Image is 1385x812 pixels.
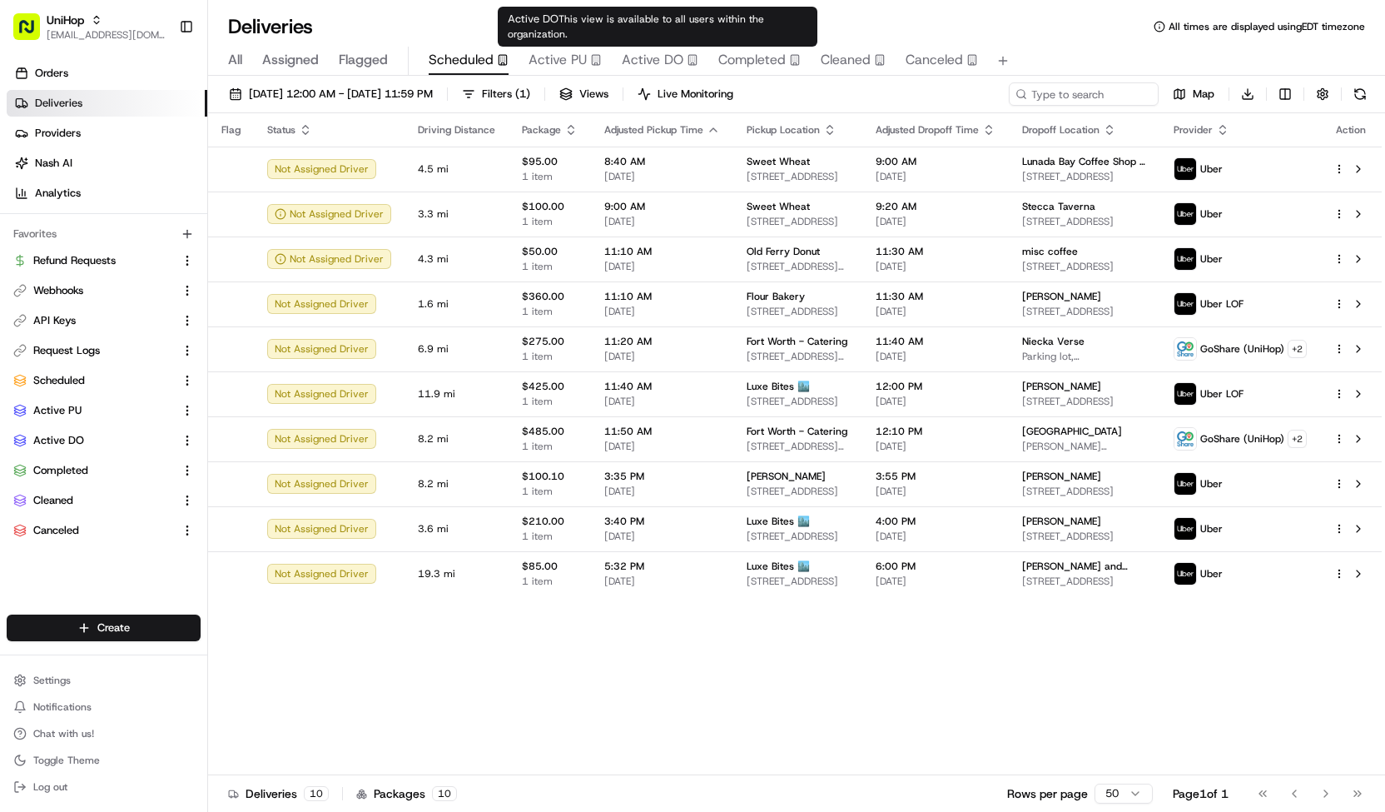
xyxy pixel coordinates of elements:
span: [GEOGRAPHIC_DATA] [1022,425,1122,438]
span: Canceled [33,523,79,538]
span: [DATE] [604,170,720,183]
span: [DATE] 12:00 AM - [DATE] 11:59 PM [249,87,433,102]
span: [DATE] [876,170,995,183]
span: Scheduled [33,373,85,388]
div: 10 [432,786,457,801]
span: 4.3 mi [418,252,495,266]
span: 12:00 PM [876,380,995,393]
span: Parking lot, [STREET_ADDRESS] [1022,350,1148,363]
span: Orders [35,66,68,81]
a: Completed [13,463,174,478]
button: Filters(1) [454,82,538,106]
a: Providers [7,120,207,147]
span: [STREET_ADDRESS] [747,170,849,183]
input: Type to search [1009,82,1159,106]
span: [STREET_ADDRESS] [1022,575,1148,588]
span: All [228,50,242,70]
span: 11:40 AM [876,335,995,348]
span: [PERSON_NAME] [747,470,826,483]
span: 8:40 AM [604,155,720,168]
span: 1 item [522,440,578,453]
span: Driving Distance [418,123,495,137]
img: uber-new-logo.jpeg [1174,563,1196,585]
span: misc coffee [1022,245,1078,258]
span: [STREET_ADDRESS] [747,395,849,408]
a: Active DO [13,433,174,448]
img: uber-new-logo.jpeg [1174,293,1196,315]
span: Uber [1200,252,1223,266]
span: Log out [33,780,67,794]
span: Sweet Wheat [747,155,810,168]
span: Old Ferry Donut [747,245,820,258]
button: Webhooks [7,277,201,304]
span: [DATE] [876,260,995,273]
span: $85.00 [522,560,578,573]
span: [PERSON_NAME] [1022,290,1101,303]
span: 11:10 AM [604,290,720,303]
span: 1 item [522,485,578,498]
span: API Keys [33,313,76,328]
span: Knowledge Base [33,241,127,257]
span: Active PU [33,403,82,418]
span: 3.6 mi [418,522,495,536]
button: Completed [7,457,201,484]
span: [STREET_ADDRESS] [1022,260,1148,273]
img: goshare_logo.png [1174,428,1196,450]
span: [STREET_ADDRESS] [1022,215,1148,228]
span: [STREET_ADDRESS][PERSON_NAME] [747,350,849,363]
span: [DATE] [876,395,995,408]
button: Scheduled [7,367,201,394]
span: Flagged [339,50,388,70]
span: Uber [1200,522,1223,536]
div: Active DO [498,7,817,47]
span: Niecka Verse [1022,335,1085,348]
span: Active DO [622,50,683,70]
span: 11:10 AM [604,245,720,258]
span: Analytics [35,186,81,201]
span: Package [522,123,561,137]
span: 1 item [522,260,578,273]
span: Luxe Bites 🏙️ [747,515,810,528]
img: uber-new-logo.jpeg [1174,473,1196,495]
input: Clear [43,107,275,124]
p: Welcome 👋 [17,66,303,92]
span: 11:30 AM [876,290,995,303]
span: [DATE] [876,440,995,453]
span: GoShare (UniHop) [1200,432,1284,446]
a: 💻API Documentation [134,234,274,264]
span: Cleaned [821,50,871,70]
span: Fort Worth - Catering [747,425,847,438]
span: [DATE] [604,485,720,498]
span: [STREET_ADDRESS][PERSON_NAME] [747,440,849,453]
span: [PERSON_NAME][GEOGRAPHIC_DATA], [STREET_ADDRESS] [1022,440,1148,453]
a: Active PU [13,403,174,418]
span: API Documentation [157,241,267,257]
span: Pylon [166,281,201,294]
span: 11.9 mi [418,387,495,401]
div: Deliveries [228,785,329,802]
img: 1736555255976-a54dd68f-1ca7-489b-9aae-adbdc363a1c4 [17,158,47,188]
span: [DATE] [876,215,995,228]
span: $425.00 [522,380,578,393]
span: Toggle Theme [33,754,100,767]
span: 4.5 mi [418,162,495,176]
div: We're available if you need us! [57,175,211,188]
span: 9:00 AM [876,155,995,168]
span: Webhooks [33,283,83,298]
span: $100.10 [522,470,578,483]
span: Dropoff Location [1022,123,1100,137]
button: +2 [1288,340,1307,358]
button: UniHop [47,12,84,28]
span: This view is available to all users within the organization. [508,12,764,41]
img: uber-new-logo.jpeg [1174,158,1196,180]
div: Favorites [7,221,201,247]
span: Fort Worth - Catering [747,335,847,348]
span: Flag [221,123,241,137]
span: 1 item [522,395,578,408]
span: 4:00 PM [876,515,995,528]
span: Request Logs [33,343,100,358]
span: 9:00 AM [604,200,720,213]
a: Scheduled [13,373,174,388]
button: Active PU [7,397,201,424]
img: uber-new-logo.jpeg [1174,248,1196,270]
